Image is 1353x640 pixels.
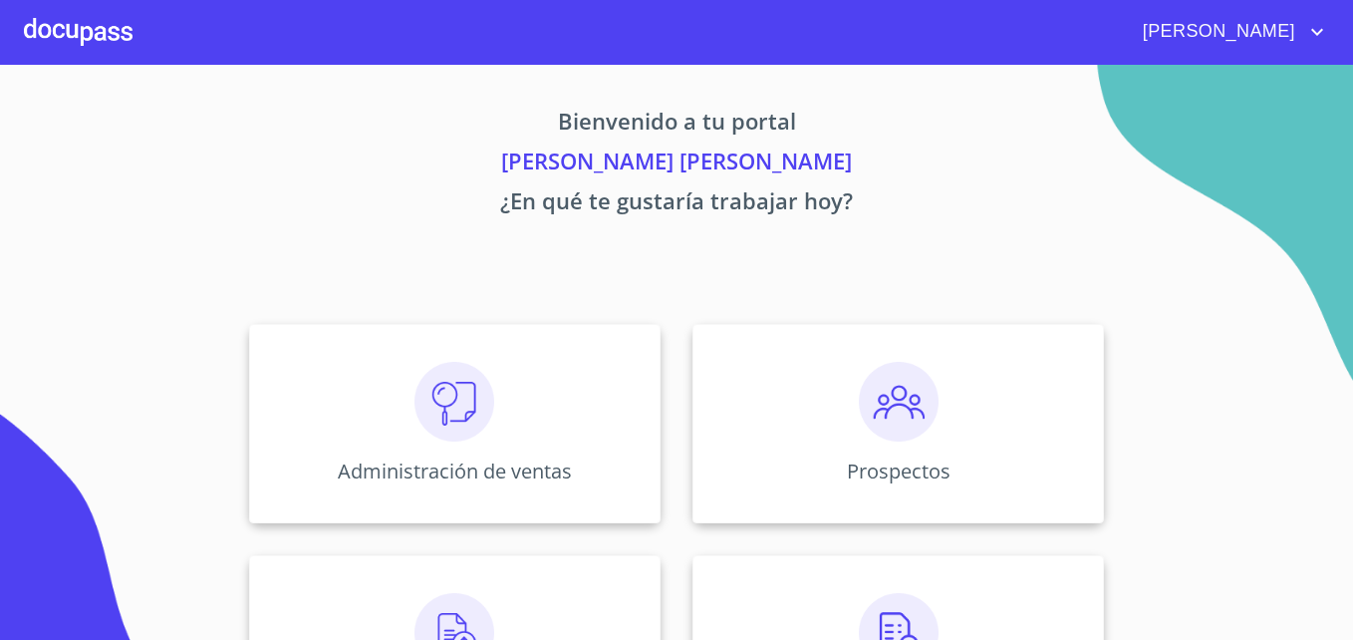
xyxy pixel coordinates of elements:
p: Bienvenido a tu portal [63,105,1290,145]
p: [PERSON_NAME] [PERSON_NAME] [63,145,1290,184]
img: consulta.png [414,362,494,442]
p: Prospectos [847,458,950,484]
img: prospectos.png [859,362,939,442]
button: account of current user [1128,16,1329,48]
p: ¿En qué te gustaría trabajar hoy? [63,184,1290,224]
p: Administración de ventas [338,458,572,484]
span: [PERSON_NAME] [1128,16,1305,48]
